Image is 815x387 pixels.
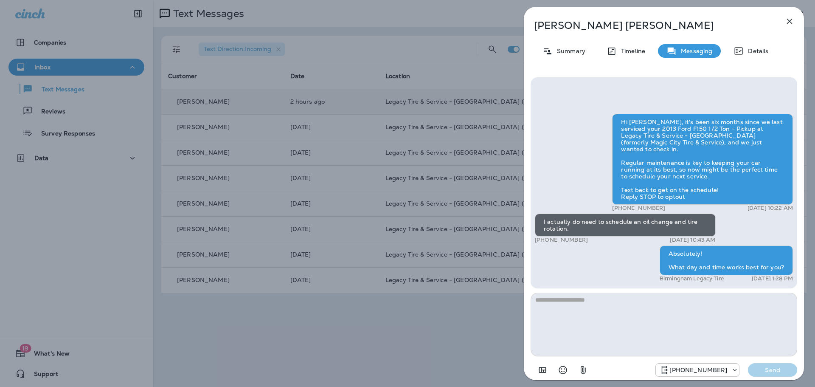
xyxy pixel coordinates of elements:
[612,205,665,212] p: [PHONE_NUMBER]
[534,20,766,31] p: [PERSON_NAME] [PERSON_NAME]
[677,48,712,54] p: Messaging
[617,48,645,54] p: Timeline
[660,246,793,275] div: Absolutely! What day and time works best for you?
[660,275,724,282] p: Birmingham Legacy Tire
[534,362,551,379] button: Add in a premade template
[670,237,715,243] p: [DATE] 10:43 AM
[752,275,793,282] p: [DATE] 1:28 PM
[535,214,716,237] div: I actually do need to schedule an oil change and tire rotation.
[669,367,727,373] p: [PHONE_NUMBER]
[744,48,768,54] p: Details
[554,362,571,379] button: Select an emoji
[748,205,793,212] p: [DATE] 10:22 AM
[535,237,588,243] p: [PHONE_NUMBER]
[553,48,585,54] p: Summary
[656,365,739,375] div: +1 (205) 606-2088
[612,114,793,205] div: Hi [PERSON_NAME], it's been six months since we last serviced your 2013 Ford F150 1/2 Ton - Picku...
